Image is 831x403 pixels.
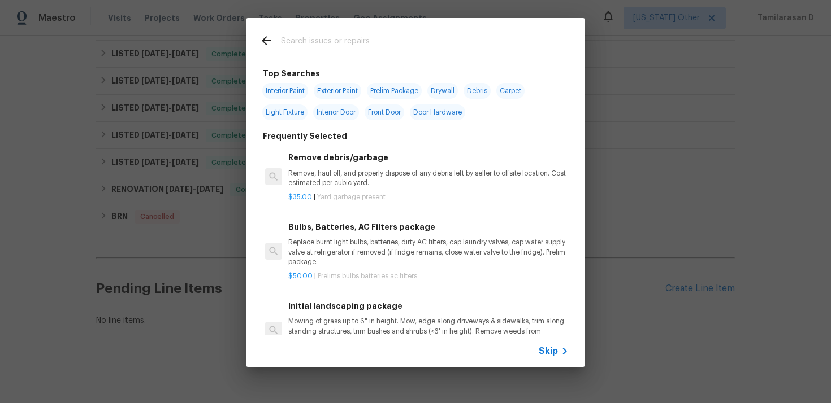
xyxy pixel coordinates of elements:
h6: Top Searches [263,67,320,80]
span: Drywall [427,83,458,99]
span: $50.00 [288,273,313,279]
span: Skip [539,345,558,357]
span: Yard garbage present [317,194,386,200]
h6: Frequently Selected [263,130,347,142]
p: | [288,192,569,202]
span: Debris [464,83,491,99]
h6: Initial landscaping package [288,300,569,312]
span: Exterior Paint [314,83,361,99]
span: $35.00 [288,194,312,200]
p: Mowing of grass up to 6" in height. Mow, edge along driveways & sidewalks, trim along standing st... [288,317,569,345]
span: Carpet [496,83,525,99]
span: Interior Door [313,104,359,120]
span: Interior Paint [262,83,308,99]
span: Door Hardware [410,104,465,120]
h6: Remove debris/garbage [288,151,569,164]
p: Remove, haul off, and properly dispose of any debris left by seller to offsite location. Cost est... [288,169,569,188]
h6: Bulbs, Batteries, AC Filters package [288,221,569,233]
p: | [288,271,569,281]
span: Light Fixture [262,104,308,120]
span: Prelims bulbs batteries ac filters [318,273,417,279]
span: Front Door [365,104,404,120]
span: Prelim Package [367,83,422,99]
input: Search issues or repairs [281,34,521,51]
p: Replace burnt light bulbs, batteries, dirty AC filters, cap laundry valves, cap water supply valv... [288,238,569,266]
